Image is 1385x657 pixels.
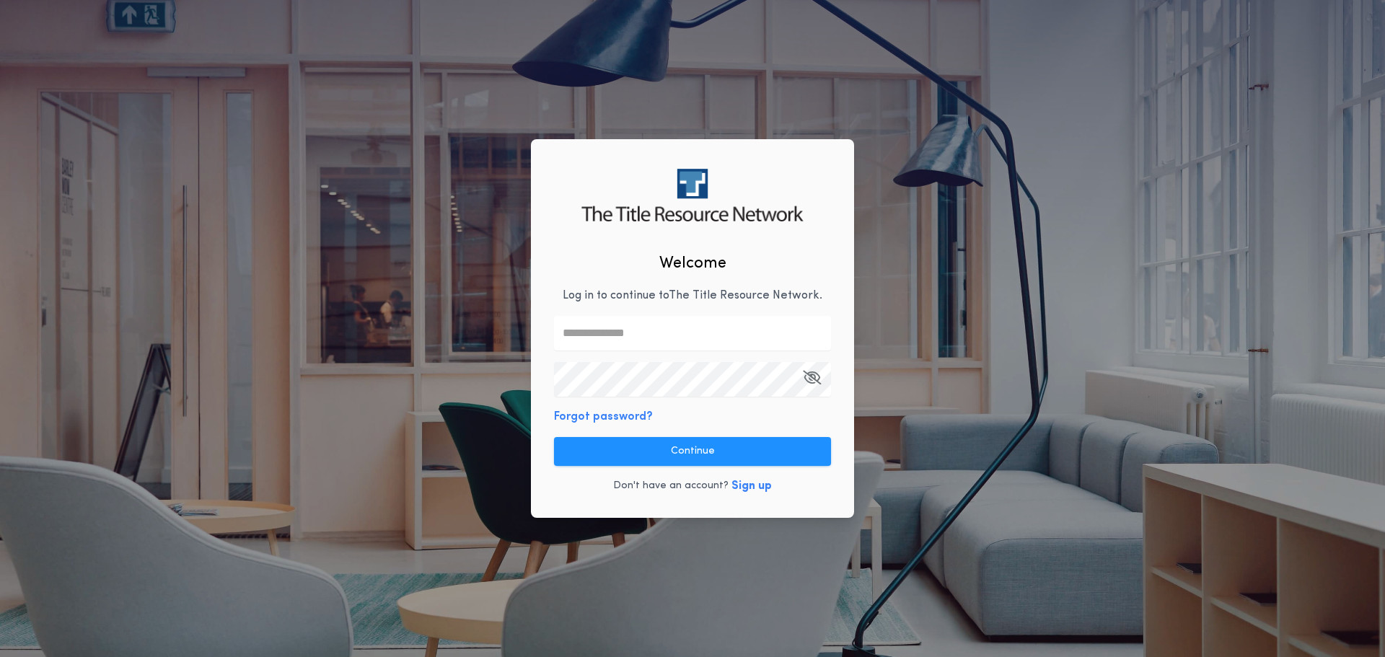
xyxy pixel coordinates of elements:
p: Log in to continue to The Title Resource Network . [563,287,822,304]
img: logo [581,169,803,221]
button: Sign up [731,477,772,495]
p: Don't have an account? [613,479,729,493]
button: Continue [554,437,831,466]
button: Forgot password? [554,408,653,425]
h2: Welcome [659,252,726,275]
